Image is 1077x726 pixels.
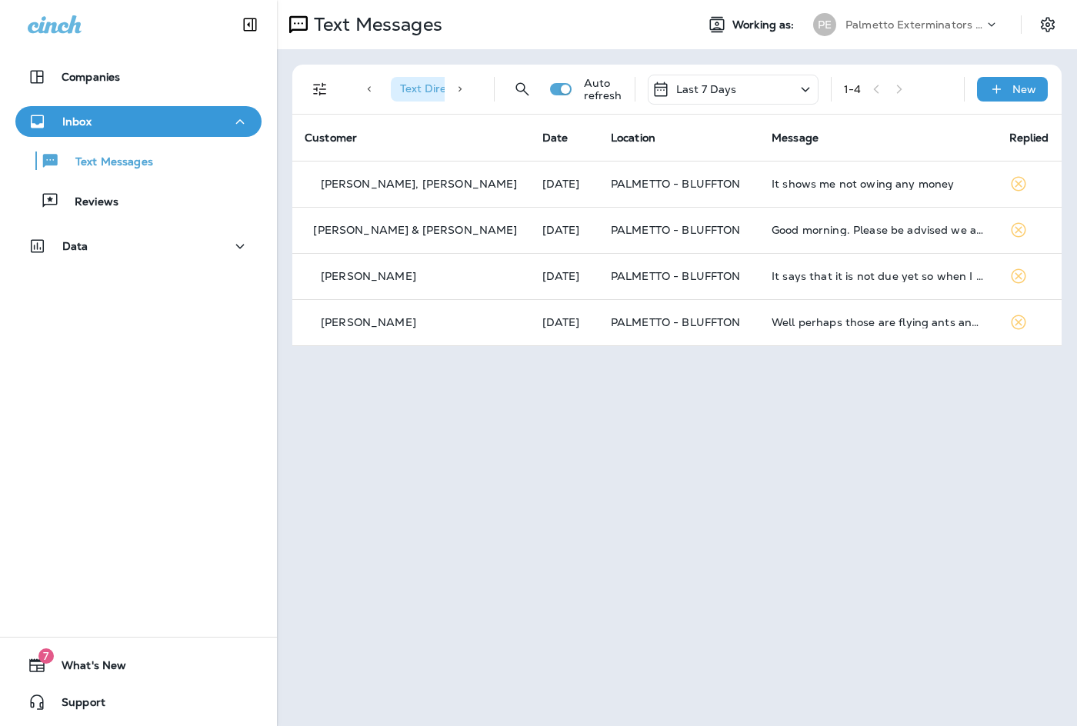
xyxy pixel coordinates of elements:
[38,648,54,664] span: 7
[400,82,522,95] span: Text Direction : Incoming
[772,316,985,328] div: Well perhaps those are flying ants and not termites then.
[611,131,655,145] span: Location
[542,178,586,190] p: Aug 13, 2025 11:25 AM
[542,270,586,282] p: Aug 13, 2025 09:42 AM
[62,240,88,252] p: Data
[611,269,741,283] span: PALMETTO - BLUFFTON
[15,62,262,92] button: Companies
[228,9,272,40] button: Collapse Sidebar
[308,13,442,36] p: Text Messages
[15,106,262,137] button: Inbox
[732,18,798,32] span: Working as:
[60,155,153,170] p: Text Messages
[313,224,517,236] p: [PERSON_NAME] & [PERSON_NAME]
[321,316,416,328] p: [PERSON_NAME]
[772,224,985,236] div: Good morning. Please be advised we are in the process of selling our home and will NOT be renewing.
[59,195,118,210] p: Reviews
[1034,11,1062,38] button: Settings
[321,270,416,282] p: [PERSON_NAME]
[321,178,518,190] p: [PERSON_NAME], [PERSON_NAME]
[542,131,569,145] span: Date
[542,316,586,328] p: Aug 12, 2025 10:18 AM
[62,71,120,83] p: Companies
[15,145,262,177] button: Text Messages
[844,83,861,95] div: 1 - 4
[305,131,357,145] span: Customer
[46,659,126,678] span: What's New
[1009,131,1049,145] span: Replied
[507,74,538,105] button: Search Messages
[813,13,836,36] div: PE
[15,231,262,261] button: Data
[15,687,262,718] button: Support
[611,315,741,329] span: PALMETTO - BLUFFTON
[772,178,985,190] div: It shows me not owing any money
[676,83,737,95] p: Last 7 Days
[15,185,262,217] button: Reviews
[391,77,548,102] div: Text Direction:Incoming
[1012,83,1036,95] p: New
[584,77,622,102] p: Auto refresh
[305,74,335,105] button: Filters
[542,224,586,236] p: Aug 13, 2025 11:19 AM
[845,18,984,31] p: Palmetto Exterminators LLC
[611,177,741,191] span: PALMETTO - BLUFFTON
[772,131,819,145] span: Message
[772,270,985,282] div: It says that it is not due yet so when I click make payment it doesn't go anywhere. I think I am ...
[15,650,262,681] button: 7What's New
[46,696,105,714] span: Support
[611,223,741,237] span: PALMETTO - BLUFFTON
[62,115,92,128] p: Inbox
